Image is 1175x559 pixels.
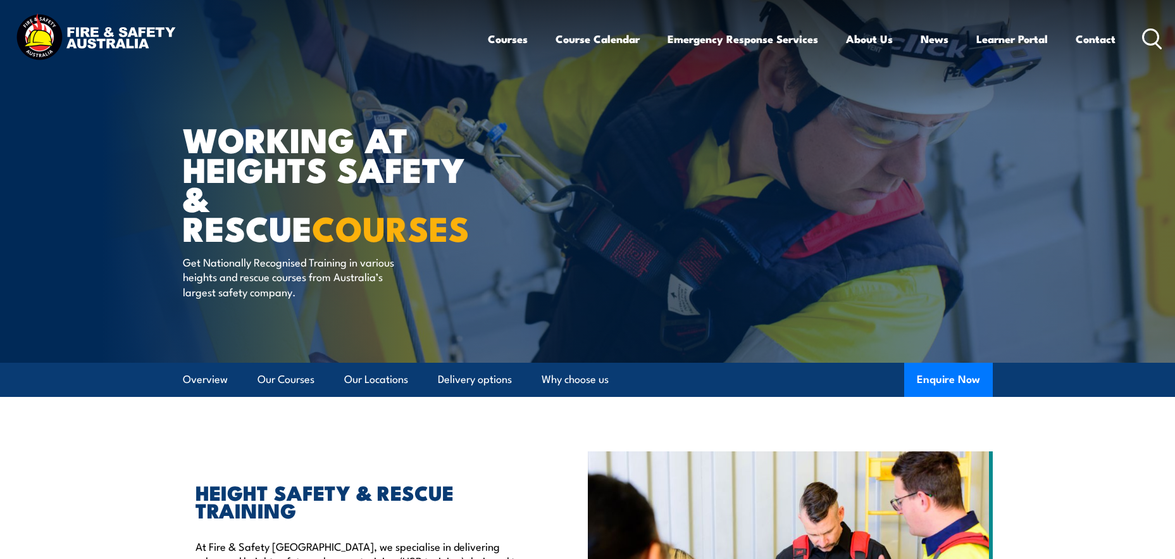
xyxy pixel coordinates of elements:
[488,22,528,56] a: Courses
[183,124,495,242] h1: WORKING AT HEIGHTS SAFETY & RESCUE
[904,363,993,397] button: Enquire Now
[344,363,408,396] a: Our Locations
[846,22,893,56] a: About Us
[1076,22,1116,56] a: Contact
[183,363,228,396] a: Overview
[556,22,640,56] a: Course Calendar
[183,254,414,299] p: Get Nationally Recognised Training in various heights and rescue courses from Australia’s largest...
[542,363,609,396] a: Why choose us
[196,483,530,518] h2: HEIGHT SAFETY & RESCUE TRAINING
[438,363,512,396] a: Delivery options
[258,363,314,396] a: Our Courses
[921,22,948,56] a: News
[668,22,818,56] a: Emergency Response Services
[312,201,469,253] strong: COURSES
[976,22,1048,56] a: Learner Portal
